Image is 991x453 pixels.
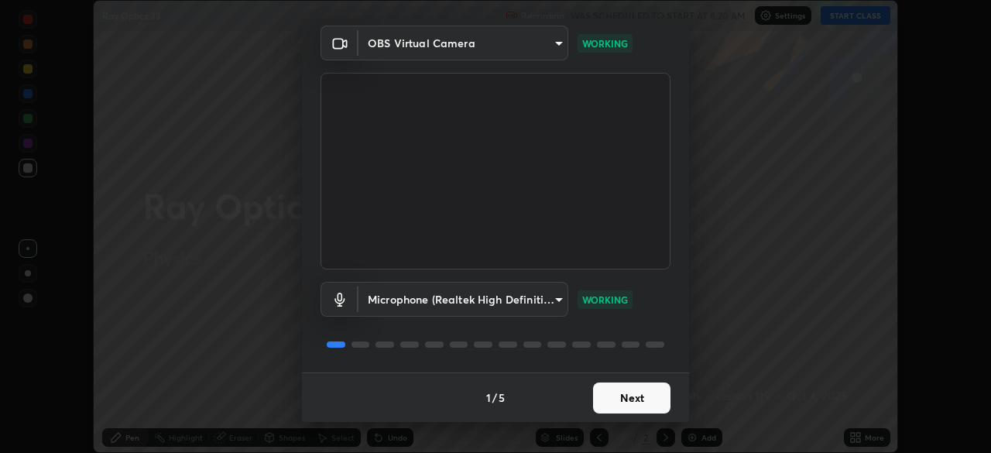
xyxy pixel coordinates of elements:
p: WORKING [582,293,628,307]
button: Next [593,383,670,414]
p: WORKING [582,36,628,50]
h4: 1 [486,390,491,406]
div: OBS Virtual Camera [358,282,568,317]
div: OBS Virtual Camera [358,26,568,60]
h4: / [492,390,497,406]
h4: 5 [499,390,505,406]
